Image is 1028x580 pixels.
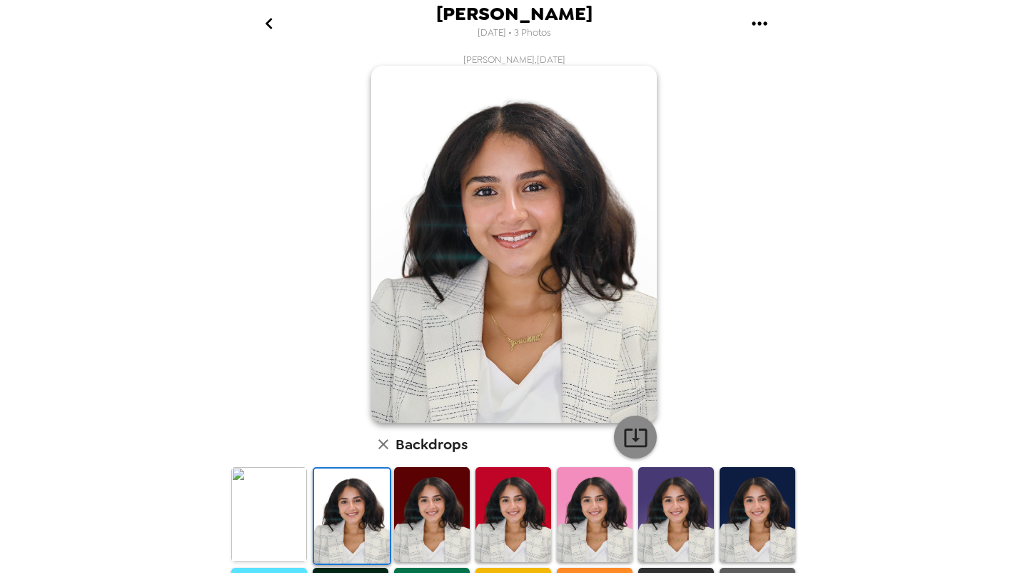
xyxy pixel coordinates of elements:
[463,54,565,66] span: [PERSON_NAME] , [DATE]
[478,24,551,43] span: [DATE] • 3 Photos
[231,467,307,562] img: Original
[436,4,593,24] span: [PERSON_NAME]
[371,66,657,423] img: user
[395,433,468,456] h6: Backdrops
